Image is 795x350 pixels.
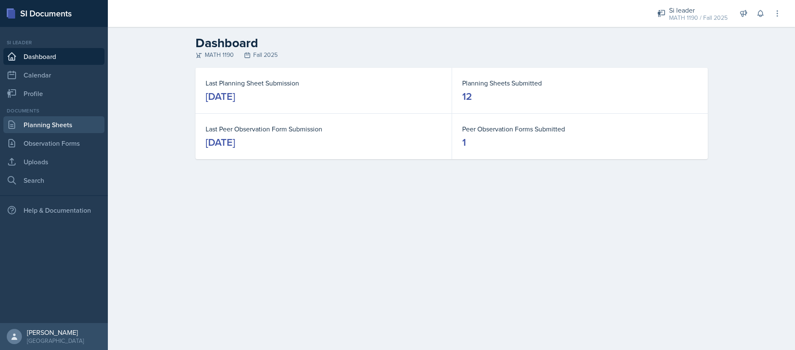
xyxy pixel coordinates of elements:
[206,78,442,88] dt: Last Planning Sheet Submission
[195,35,708,51] h2: Dashboard
[206,90,235,103] div: [DATE]
[462,136,466,149] div: 1
[206,136,235,149] div: [DATE]
[3,107,104,115] div: Documents
[3,67,104,83] a: Calendar
[27,337,84,345] div: [GEOGRAPHIC_DATA]
[3,48,104,65] a: Dashboard
[206,124,442,134] dt: Last Peer Observation Form Submission
[3,202,104,219] div: Help & Documentation
[462,124,698,134] dt: Peer Observation Forms Submitted
[669,13,728,22] div: MATH 1190 / Fall 2025
[462,90,472,103] div: 12
[3,172,104,189] a: Search
[3,39,104,46] div: Si leader
[195,51,708,59] div: MATH 1190 Fall 2025
[3,135,104,152] a: Observation Forms
[27,328,84,337] div: [PERSON_NAME]
[3,85,104,102] a: Profile
[462,78,698,88] dt: Planning Sheets Submitted
[3,153,104,170] a: Uploads
[3,116,104,133] a: Planning Sheets
[669,5,728,15] div: Si leader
